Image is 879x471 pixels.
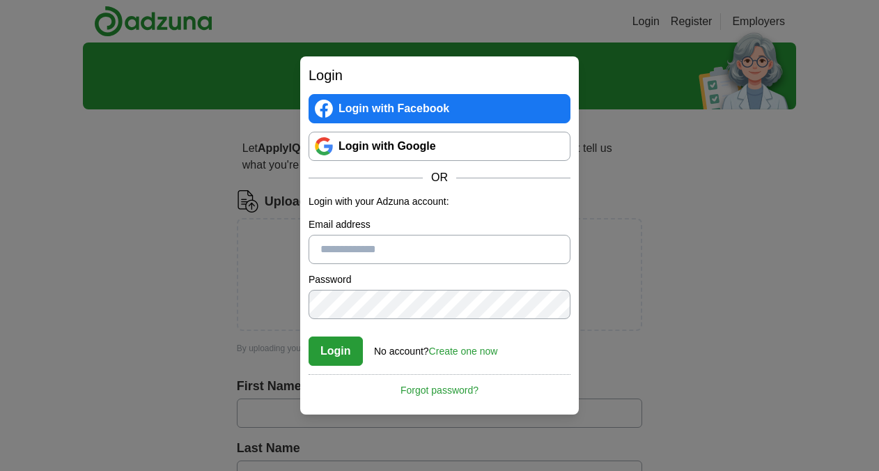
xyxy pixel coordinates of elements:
[374,336,497,359] div: No account?
[309,94,570,123] a: Login with Facebook
[429,346,498,357] a: Create one now
[309,65,570,86] h2: Login
[309,194,570,209] p: Login with your Adzuna account:
[309,337,363,366] button: Login
[309,217,570,232] label: Email address
[309,132,570,161] a: Login with Google
[309,374,570,398] a: Forgot password?
[309,272,570,287] label: Password
[423,169,456,186] span: OR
